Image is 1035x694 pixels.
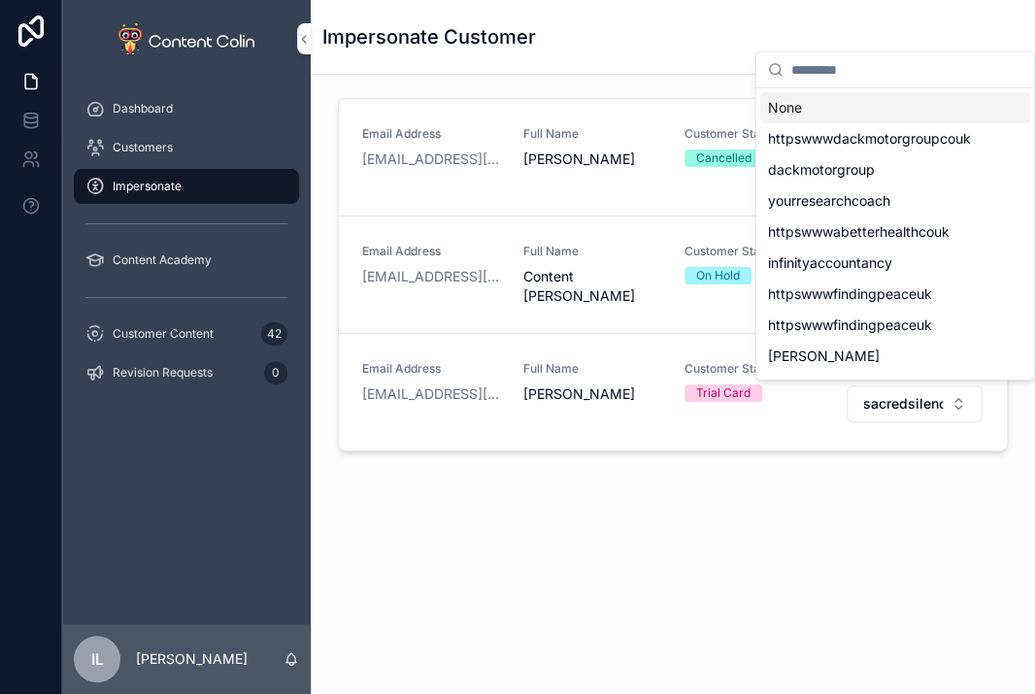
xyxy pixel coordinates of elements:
span: sacredsilencehealing [863,394,943,413]
span: Dashboard [113,101,173,116]
a: Customer Content42 [74,316,299,351]
span: [PERSON_NAME] [768,347,880,366]
div: 42 [261,322,287,346]
a: [EMAIL_ADDRESS][DOMAIN_NAME] [362,149,500,169]
span: Full Name [523,361,661,377]
span: Email Address [362,361,500,377]
div: None [760,92,1030,123]
span: Email Address [362,126,500,142]
span: Full Name [523,126,661,142]
a: Impersonate [74,169,299,204]
a: [EMAIL_ADDRESS][DOMAIN_NAME] [362,384,500,404]
span: infinityaccountancy [768,253,892,273]
span: Impersonate [113,179,182,194]
span: Content [PERSON_NAME] [523,267,661,306]
div: Trial Card [696,384,751,402]
span: httpswwwdackmotorgroupcouk [768,129,971,149]
div: scrollable content [62,78,311,415]
span: Customer Status [684,244,822,259]
a: Content Academy [74,243,299,278]
span: Customers [113,140,173,155]
span: httpswwwfindingpeaceuk [768,284,932,304]
span: [PERSON_NAME] [523,149,661,169]
div: Suggestions [756,88,1034,380]
span: Full Name [523,244,661,259]
img: App logo [118,23,254,54]
span: httpsstorageboxedcom [768,378,918,397]
span: yourresearchcoach [768,191,890,211]
span: Customer Status [684,126,822,142]
span: Email Address [362,244,500,259]
button: Select Button [847,385,983,422]
p: [PERSON_NAME] [136,649,248,669]
a: Revision Requests0 [74,355,299,390]
span: dackmotorgroup [768,160,875,180]
span: httpswwwfindingpeaceuk [768,315,932,335]
span: Revision Requests [113,365,213,380]
span: IL [91,647,104,671]
div: On Hold [696,267,740,284]
a: Customers [74,130,299,165]
div: Cancelled [696,149,751,167]
h1: Impersonate Customer [322,23,536,50]
a: [EMAIL_ADDRESS][DOMAIN_NAME] [362,267,500,286]
a: Dashboard [74,91,299,126]
span: Content Academy [113,252,212,268]
span: [PERSON_NAME] [523,384,661,404]
div: 0 [264,361,287,384]
span: Customer Content [113,326,214,342]
span: httpswwwabetterhealthcouk [768,222,950,242]
span: Customer Status [684,361,822,377]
